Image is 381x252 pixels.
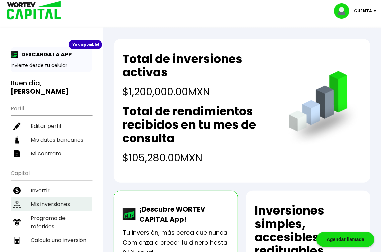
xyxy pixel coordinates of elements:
[11,197,92,211] a: Mis inversiones
[13,201,21,208] img: inversiones-icon.6695dc30.svg
[13,122,21,130] img: editar-icon.952d3147.svg
[13,150,21,157] img: contrato-icon.f2db500c.svg
[11,62,92,69] p: Invierte desde tu celular
[316,232,374,247] div: Agendar llamada
[13,219,21,226] img: recomiendanos-icon.9b8e9327.svg
[11,119,92,133] a: Editar perfil
[286,71,362,147] img: grafica.516fef24.png
[122,84,275,99] h4: $1,200,000.00 MXN
[69,40,102,49] div: ¡Ya disponible!
[11,133,92,147] a: Mis datos bancarios
[123,208,136,220] img: wortev-capital-app-icon
[11,79,92,96] h3: Buen día,
[11,211,92,233] a: Programa de referidos
[334,3,354,19] img: profile-image
[354,6,372,16] p: Cuenta
[13,136,21,144] img: datos-icon.10cf9172.svg
[11,87,69,96] b: [PERSON_NAME]
[122,52,275,79] h2: Total de inversiones activas
[11,233,92,247] a: Calcula una inversión
[122,150,275,165] h4: $105,280.00 MXN
[11,51,18,58] img: app-icon
[136,204,229,224] p: ¡Descubre WORTEV CAPITAL App!
[11,184,92,197] a: Invertir
[13,237,21,244] img: calculadora-icon.17d418c4.svg
[372,10,381,12] img: icon-down
[11,147,92,160] a: Mi contrato
[122,105,275,145] h2: Total de rendimientos recibidos en tu mes de consulta
[11,101,92,160] ul: Perfil
[18,50,72,59] p: DESCARGA LA APP
[13,187,21,194] img: invertir-icon.b3b967d7.svg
